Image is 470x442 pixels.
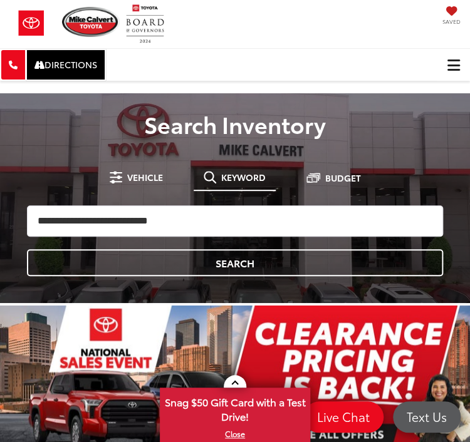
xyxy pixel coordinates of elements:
[9,111,461,136] h3: Search Inventory
[9,4,53,42] img: Toyota
[26,49,106,81] a: Directions
[127,173,163,182] span: Vehicle
[325,173,361,182] span: Budget
[393,401,461,433] a: Text Us
[303,401,384,433] a: Live Chat
[311,409,376,424] span: Live Chat
[62,7,126,37] img: Mike Calvert Toyota
[27,249,443,276] a: Search
[400,409,453,424] span: Text Us
[161,389,309,427] span: Snag $50 Gift Card with a Test Drive!
[442,11,461,26] a: My Saved Vehicles
[437,49,470,81] button: Click to show site navigation
[221,173,266,182] span: Keyword
[442,18,461,26] span: Saved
